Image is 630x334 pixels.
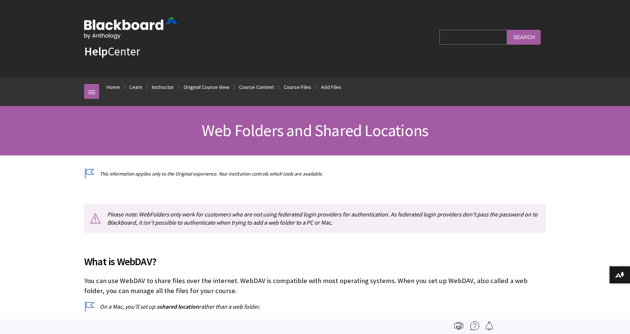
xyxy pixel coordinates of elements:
p: Please note: WebFolders only work for customers who are not using federated login providers for a... [84,204,546,233]
a: Course Files [284,83,311,92]
p: You can use WebDAV to share files over the internet. WebDAV is compatible with most operating sys... [84,276,546,295]
a: HelpCenter [84,44,140,59]
p: On a Mac, you'll set up a rather than a web folder. [84,302,546,311]
p: Use web folders to perform these actions: [84,318,546,328]
span: shared location [159,303,199,310]
a: Instructor [152,83,174,92]
a: Home [106,83,120,92]
img: Print [454,321,463,330]
input: Search [507,30,541,44]
strong: Help [84,44,108,59]
img: More help [470,321,479,330]
a: Learn [130,83,142,92]
p: This information applies only to the Original experience. Your institution controls which tools a... [84,170,546,177]
a: Course Content [239,83,274,92]
a: Add Files [321,83,341,92]
img: Blackboard by Anthology [84,17,177,39]
img: Follow this page [485,321,494,330]
a: Original Course View [184,83,229,92]
span: What is WebDAV? [84,254,546,269]
span: Web Folders and Shared Locations [202,120,428,141]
